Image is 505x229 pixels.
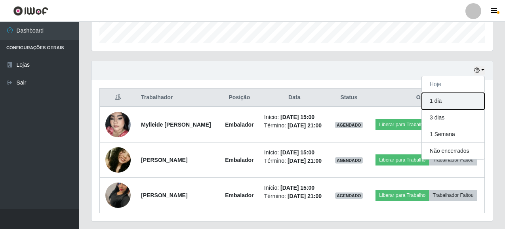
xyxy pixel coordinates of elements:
[375,119,429,130] button: Liberar para Trabalho
[219,89,259,107] th: Posição
[335,122,363,128] span: AGENDADO
[141,121,211,128] strong: Mylleide [PERSON_NAME]
[375,154,429,165] button: Liberar para Trabalho
[264,192,325,200] li: Término:
[429,154,477,165] button: Trabalhador Faltou
[330,89,368,107] th: Status
[288,193,322,199] time: [DATE] 21:00
[105,102,131,147] img: 1751397040132.jpeg
[264,121,325,130] li: Término:
[105,173,131,218] img: 1753810548445.jpeg
[368,89,485,107] th: Opções
[225,121,253,128] strong: Embalador
[422,110,484,126] button: 3 dias
[288,158,322,164] time: [DATE] 21:00
[375,190,429,201] button: Liberar para Trabalho
[335,157,363,164] span: AGENDADO
[422,76,484,93] button: Hoje
[422,93,484,110] button: 1 dia
[288,122,322,129] time: [DATE] 21:00
[264,184,325,192] li: Início:
[141,157,187,163] strong: [PERSON_NAME]
[13,6,48,16] img: CoreUI Logo
[105,133,131,187] img: 1666052653586.jpeg
[141,192,187,198] strong: [PERSON_NAME]
[335,192,363,199] span: AGENDADO
[136,89,219,107] th: Trabalhador
[225,157,253,163] strong: Embalador
[280,114,314,120] time: [DATE] 15:00
[225,192,253,198] strong: Embalador
[264,157,325,165] li: Término:
[422,126,484,143] button: 1 Semana
[429,190,477,201] button: Trabalhador Faltou
[264,113,325,121] li: Início:
[422,143,484,159] button: Não encerrados
[280,149,314,156] time: [DATE] 15:00
[280,185,314,191] time: [DATE] 15:00
[259,89,330,107] th: Data
[264,148,325,157] li: Início:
